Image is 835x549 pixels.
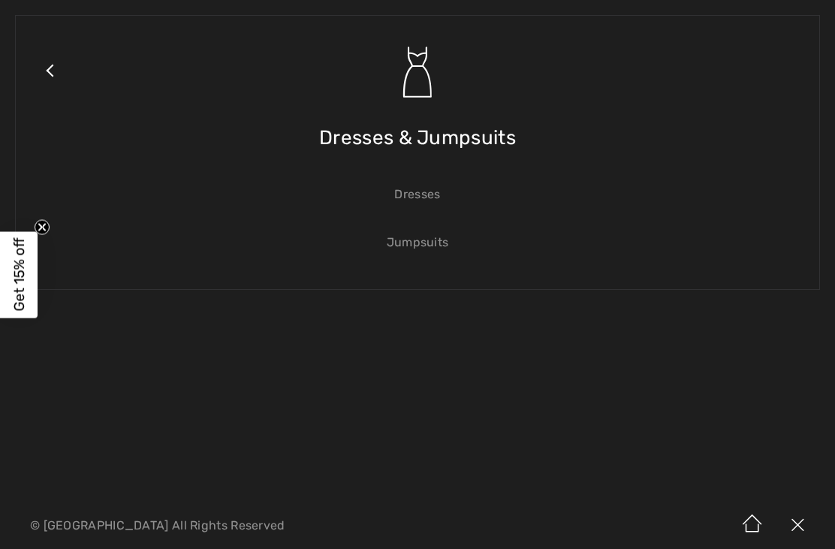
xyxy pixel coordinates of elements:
[775,502,820,549] img: X
[31,226,804,259] a: Jumpsuits
[730,502,775,549] img: Home
[35,219,50,234] button: Close teaser
[35,11,66,24] span: Chat
[319,111,516,164] span: Dresses & Jumpsuits
[11,238,28,312] span: Get 15% off
[30,520,491,531] p: © [GEOGRAPHIC_DATA] All Rights Reserved
[31,178,804,211] a: Dresses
